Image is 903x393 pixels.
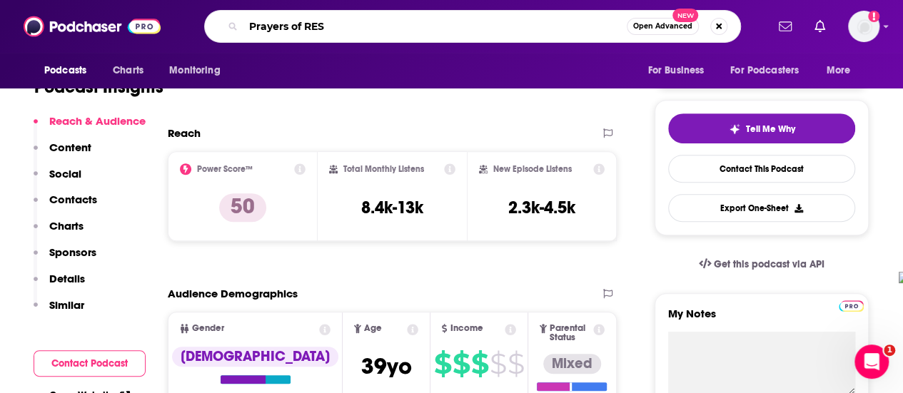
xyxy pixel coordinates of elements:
[714,258,824,270] span: Get this podcast via API
[773,14,797,39] a: Show notifications dropdown
[543,354,601,374] div: Mixed
[204,10,741,43] div: Search podcasts, credits, & more...
[34,141,91,167] button: Content
[668,113,855,143] button: tell me why sparkleTell Me Why
[34,350,146,377] button: Contact Podcast
[450,324,483,333] span: Income
[721,57,819,84] button: open menu
[113,61,143,81] span: Charts
[343,164,424,174] h2: Total Monthly Listens
[827,61,851,81] span: More
[49,193,97,206] p: Contacts
[839,298,864,312] a: Pro website
[730,61,799,81] span: For Podcasters
[633,23,692,30] span: Open Advanced
[550,324,590,342] span: Parental Status
[471,352,488,375] span: $
[839,300,864,312] img: Podchaser Pro
[34,167,81,193] button: Social
[34,272,85,298] button: Details
[34,219,84,245] button: Charts
[627,18,699,35] button: Open AdvancedNew
[490,352,506,375] span: $
[49,272,85,285] p: Details
[668,194,855,222] button: Export One-Sheet
[361,197,423,218] h3: 8.4k-13k
[34,245,96,272] button: Sponsors
[809,14,831,39] a: Show notifications dropdown
[729,123,740,135] img: tell me why sparkle
[168,126,201,140] h2: Reach
[493,164,572,174] h2: New Episode Listens
[192,324,224,333] span: Gender
[868,11,879,22] svg: Add a profile image
[746,123,795,135] span: Tell Me Why
[159,57,238,84] button: open menu
[848,11,879,42] button: Show profile menu
[49,298,84,312] p: Similar
[848,11,879,42] span: Logged in as amandawoods
[848,11,879,42] img: User Profile
[884,344,895,356] span: 1
[434,352,451,375] span: $
[169,61,220,81] span: Monitoring
[197,164,253,174] h2: Power Score™
[647,61,704,81] span: For Business
[687,247,836,282] a: Get this podcast via API
[34,57,105,84] button: open menu
[49,141,91,154] p: Content
[243,15,627,38] input: Search podcasts, credits, & more...
[364,324,382,333] span: Age
[34,193,97,219] button: Contacts
[34,298,84,325] button: Similar
[49,219,84,233] p: Charts
[49,245,96,259] p: Sponsors
[49,114,146,128] p: Reach & Audience
[637,57,722,84] button: open menu
[34,114,146,141] button: Reach & Audience
[172,347,338,367] div: [DEMOGRAPHIC_DATA]
[219,193,266,222] p: 50
[668,307,855,332] label: My Notes
[508,197,575,218] h3: 2.3k-4.5k
[453,352,470,375] span: $
[24,13,161,40] img: Podchaser - Follow, Share and Rate Podcasts
[361,352,412,380] span: 39 yo
[44,61,86,81] span: Podcasts
[168,287,298,300] h2: Audience Demographics
[668,155,855,183] a: Contact This Podcast
[508,352,524,375] span: $
[672,9,698,22] span: New
[817,57,869,84] button: open menu
[104,57,152,84] a: Charts
[49,167,81,180] p: Social
[854,344,889,379] iframe: Intercom live chat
